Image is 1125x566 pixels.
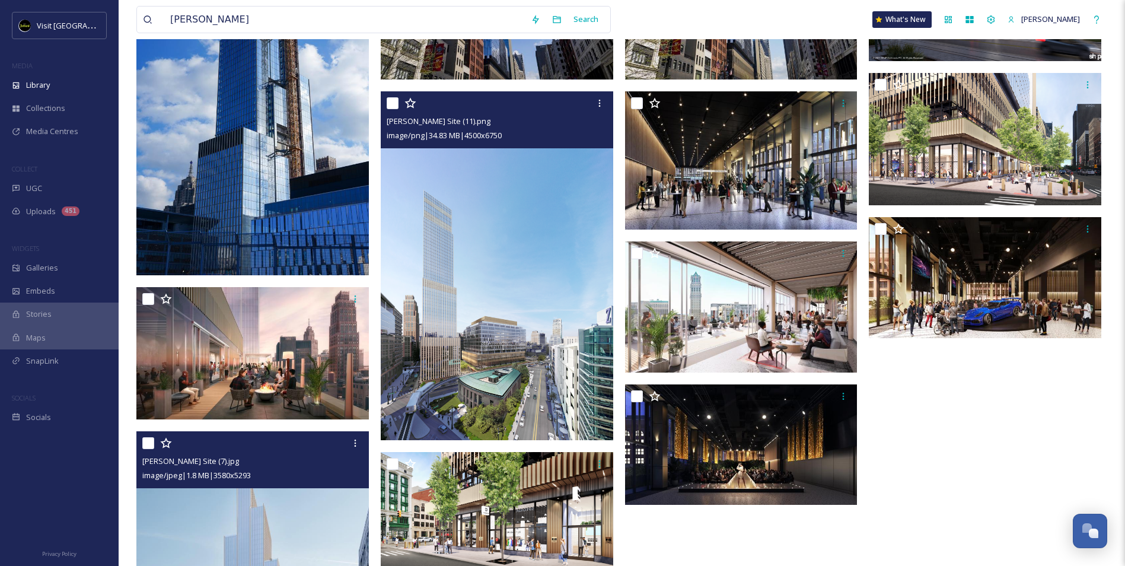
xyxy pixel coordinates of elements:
div: 451 [62,206,79,216]
span: UGC [26,183,42,194]
img: Hudson Site.png [869,73,1104,205]
img: Hudson Site (4).jpg [625,91,860,230]
span: Collections [26,103,65,114]
span: Library [26,80,50,91]
span: [PERSON_NAME] Site (11).png [387,116,490,126]
span: Maps [26,332,46,344]
span: [PERSON_NAME] Site (7).jpg [142,456,239,466]
span: Socials [26,412,51,423]
span: COLLECT [12,164,37,173]
img: Hudson Site (10).jpg [869,217,1101,338]
img: Hudson Site (2).jpg [136,287,371,419]
span: image/png | 34.83 MB | 4500 x 6750 [387,130,502,141]
span: Visit [GEOGRAPHIC_DATA] [37,20,129,31]
span: Privacy Policy [42,550,77,558]
img: Hudson Site (11).png [381,91,613,440]
input: Search your library [164,7,525,33]
a: Privacy Policy [42,546,77,560]
span: Stories [26,309,52,320]
a: [PERSON_NAME] [1002,8,1086,31]
span: image/jpeg | 1.8 MB | 3580 x 5293 [142,470,251,481]
span: Uploads [26,206,56,217]
span: WIDGETS [12,244,39,253]
span: [PERSON_NAME] [1021,14,1080,24]
img: Hudson Site (8).jpg [625,384,858,505]
span: Galleries [26,262,58,274]
img: Hudson Site (12).jpg [625,241,858,373]
a: What's New [872,11,932,28]
span: SnapLink [26,355,59,367]
span: Media Centres [26,126,78,137]
img: VISIT%20DETROIT%20LOGO%20-%20BLACK%20BACKGROUND.png [19,20,31,31]
span: Embeds [26,285,55,297]
div: Search [568,8,604,31]
span: SOCIALS [12,393,36,402]
span: MEDIA [12,61,33,70]
button: Open Chat [1073,514,1107,548]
